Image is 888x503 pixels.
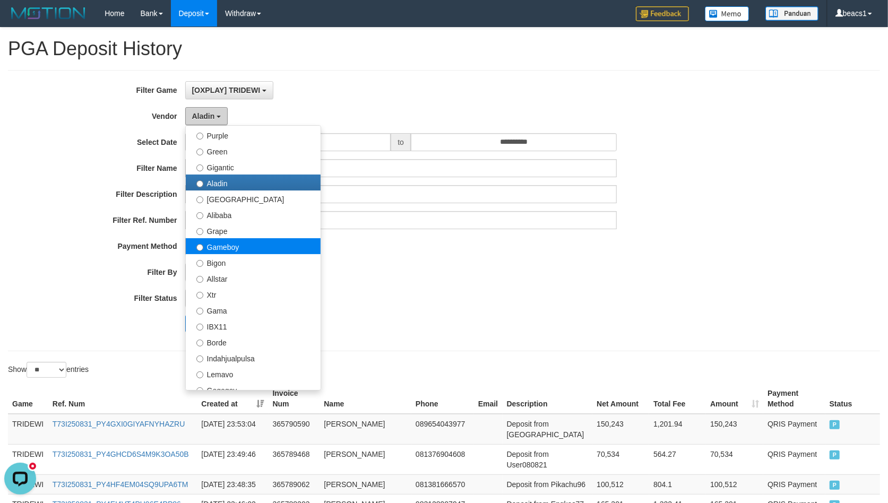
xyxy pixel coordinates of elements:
[196,324,203,331] input: IBX11
[196,292,203,299] input: Xtr
[411,414,474,445] td: 089654043977
[649,414,706,445] td: 1,201.94
[649,444,706,474] td: 564.27
[197,414,268,445] td: [DATE] 23:53:04
[53,420,185,428] a: T73I250831_PY4GXI0GIYAFNYHAZRU
[196,149,203,155] input: Green
[186,143,321,159] label: Green
[192,112,215,120] span: Aladin
[196,212,203,219] input: Alibaba
[8,414,48,445] td: TRIDEWI
[706,474,763,494] td: 100,512
[503,384,593,414] th: Description
[186,302,321,318] label: Gama
[8,38,880,59] h1: PGA Deposit History
[269,474,320,494] td: 365789062
[830,481,840,490] span: PAID
[763,474,825,494] td: QRIS Payment
[196,371,203,378] input: Lemavo
[269,384,320,414] th: Invoice Num
[320,444,411,474] td: [PERSON_NAME]
[27,362,66,378] select: Showentries
[503,414,593,445] td: Deposit from [GEOGRAPHIC_DATA]
[8,362,89,378] label: Show entries
[196,276,203,283] input: Allstar
[192,86,261,94] span: [OXPLAY] TRIDEWI
[186,190,321,206] label: [GEOGRAPHIC_DATA]
[186,127,321,143] label: Purple
[4,4,36,36] button: Open LiveChat chat widget
[636,6,689,21] img: Feedback.jpg
[186,175,321,190] label: Aladin
[649,474,706,494] td: 804.1
[706,384,763,414] th: Amount: activate to sort column ascending
[196,196,203,203] input: [GEOGRAPHIC_DATA]
[196,228,203,235] input: Grape
[185,81,274,99] button: [OXPLAY] TRIDEWI
[269,414,320,445] td: 365790590
[186,334,321,350] label: Borde
[411,474,474,494] td: 081381666570
[391,133,411,151] span: to
[186,254,321,270] label: Bigon
[196,308,203,315] input: Gama
[196,133,203,140] input: Purple
[269,444,320,474] td: 365789468
[320,414,411,445] td: [PERSON_NAME]
[8,5,89,21] img: MOTION_logo.png
[196,180,203,187] input: Aladin
[53,480,188,489] a: T73I250831_PY4HF4EM04SQ9UPA6TM
[186,270,321,286] label: Allstar
[320,474,411,494] td: [PERSON_NAME]
[196,260,203,267] input: Bigon
[763,384,825,414] th: Payment Method
[196,340,203,346] input: Borde
[503,444,593,474] td: Deposit from User080821
[320,384,411,414] th: Name
[186,318,321,334] label: IBX11
[185,107,228,125] button: Aladin
[186,381,321,397] label: Gogogoy
[48,384,197,414] th: Ref. Num
[8,444,48,474] td: TRIDEWI
[196,387,203,394] input: Gogogoy
[186,222,321,238] label: Grape
[196,164,203,171] input: Gigantic
[830,420,840,429] span: PAID
[197,474,268,494] td: [DATE] 23:48:35
[8,384,48,414] th: Game
[186,159,321,175] label: Gigantic
[186,366,321,381] label: Lemavo
[763,444,825,474] td: QRIS Payment
[830,450,840,459] span: PAID
[825,384,880,414] th: Status
[411,384,474,414] th: Phone
[765,6,818,21] img: panduan.png
[503,474,593,494] td: Deposit from Pikachu96
[706,414,763,445] td: 150,243
[197,444,268,474] td: [DATE] 23:49:46
[196,244,203,251] input: Gameboy
[186,286,321,302] label: Xtr
[474,384,503,414] th: Email
[592,444,649,474] td: 70,534
[186,206,321,222] label: Alibaba
[196,355,203,362] input: Indahjualpulsa
[705,6,749,21] img: Button%20Memo.svg
[411,444,474,474] td: 081376904608
[28,3,38,13] div: new message indicator
[592,414,649,445] td: 150,243
[592,474,649,494] td: 100,512
[186,350,321,366] label: Indahjualpulsa
[592,384,649,414] th: Net Amount
[197,384,268,414] th: Created at: activate to sort column ascending
[763,414,825,445] td: QRIS Payment
[649,384,706,414] th: Total Fee
[706,444,763,474] td: 70,534
[53,450,189,458] a: T73I250831_PY4GHCD6S4M9K3OA50B
[186,238,321,254] label: Gameboy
